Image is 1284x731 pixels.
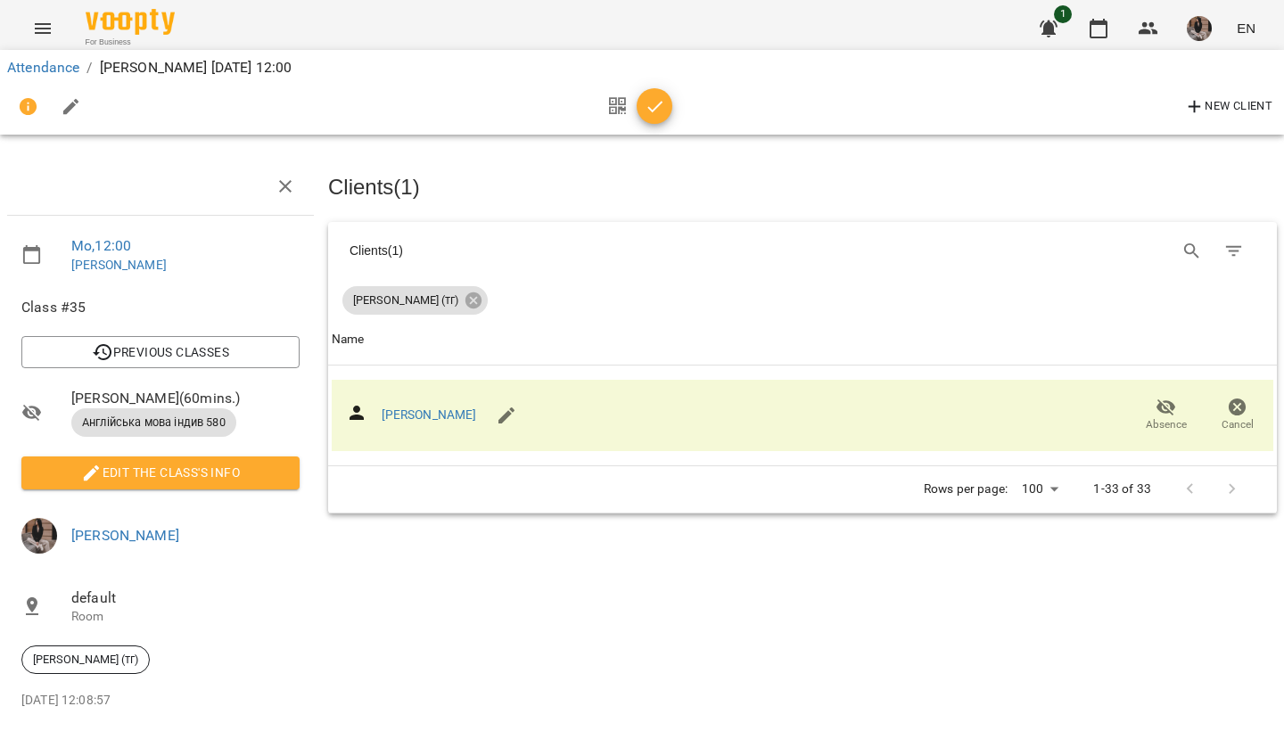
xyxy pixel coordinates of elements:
a: Attendance [7,59,79,76]
img: 7eeb5c2dceb0f540ed985a8fa2922f17.jpg [1187,16,1212,41]
button: Previous Classes [21,336,300,368]
span: Англійська мова індив 580 [71,415,236,431]
span: Name [332,329,1273,350]
button: EN [1230,12,1263,45]
p: Rows per page: [924,480,1008,498]
h3: Clients ( 1 ) [328,176,1277,199]
div: Table Toolbar [328,222,1277,279]
button: Cancel [1202,390,1273,440]
span: default [71,587,300,609]
img: Voopty Logo [86,9,175,35]
span: Class #35 [21,297,300,318]
a: Mo , 12:00 [71,237,131,254]
span: Absence [1146,417,1187,432]
span: Edit the class's Info [36,462,285,483]
button: Filter [1213,230,1255,273]
span: New Client [1184,96,1272,118]
span: EN [1237,19,1255,37]
a: [PERSON_NAME] [71,527,179,544]
button: Absence [1131,390,1202,440]
li: / [86,57,92,78]
span: Previous Classes [36,341,285,363]
span: Cancel [1222,417,1254,432]
button: New Client [1180,93,1277,121]
div: [PERSON_NAME] (тг) [342,286,488,315]
span: 1 [1054,5,1072,23]
button: Edit the class's Info [21,456,300,489]
p: [DATE] 12:08:57 [21,692,300,710]
a: [PERSON_NAME] [382,407,477,422]
div: Name [332,329,365,350]
div: Clients ( 1 ) [350,242,786,259]
button: Menu [21,7,64,50]
nav: breadcrumb [7,57,1277,78]
div: 100 [1015,476,1065,502]
button: Search [1171,230,1214,273]
div: [PERSON_NAME] (тг) [21,645,150,674]
p: Room [71,608,300,626]
div: Sort [332,329,365,350]
span: [PERSON_NAME] (тг) [22,652,149,668]
span: For Business [86,37,175,48]
span: [PERSON_NAME] (тг) [342,292,469,308]
p: 1-33 of 33 [1093,480,1150,498]
a: [PERSON_NAME] [71,258,167,272]
p: [PERSON_NAME] [DATE] 12:00 [100,57,292,78]
span: [PERSON_NAME] ( 60 mins. ) [71,388,300,409]
img: 7eeb5c2dceb0f540ed985a8fa2922f17.jpg [21,518,57,554]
